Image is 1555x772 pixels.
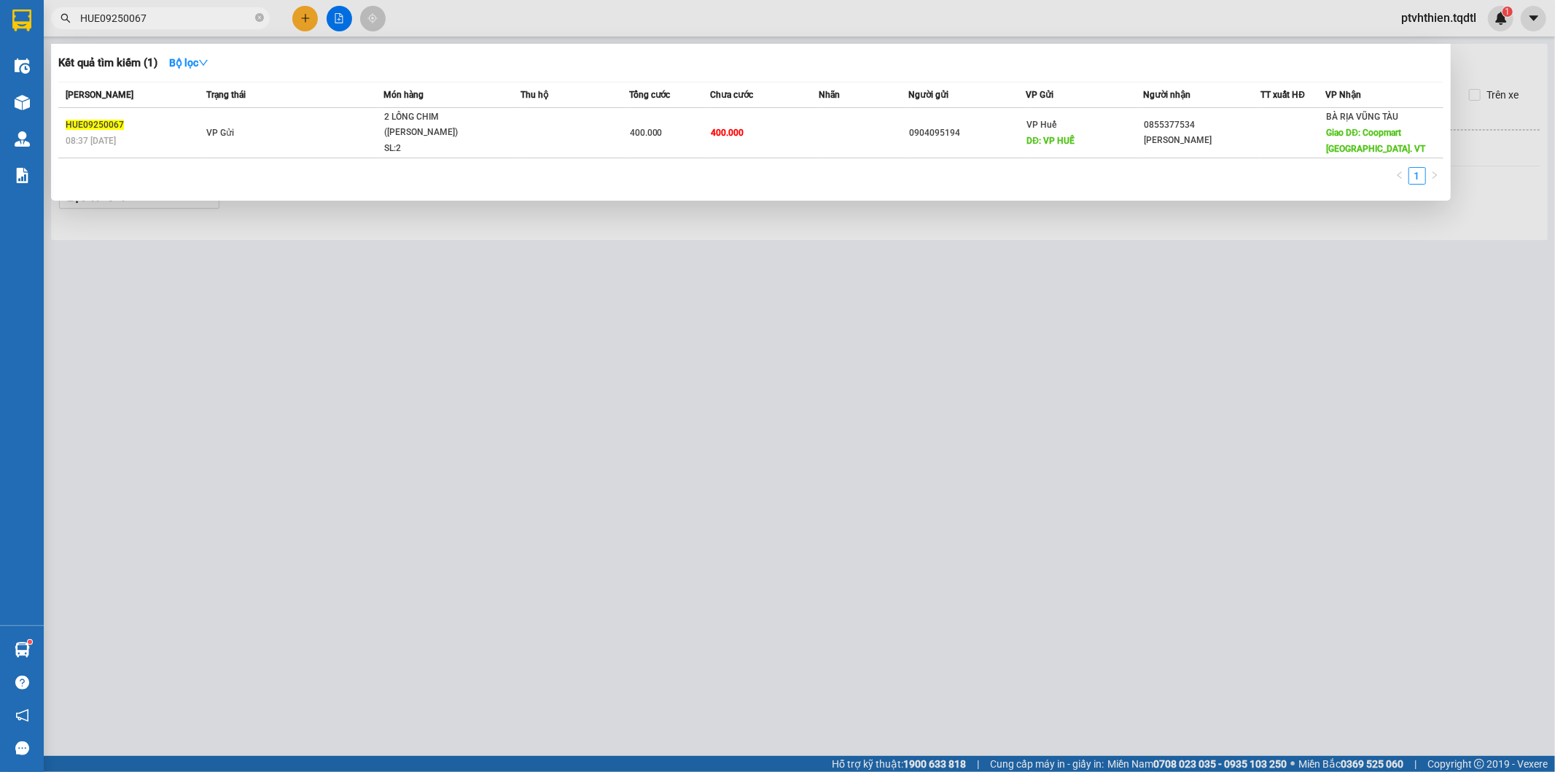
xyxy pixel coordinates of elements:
span: right [1430,171,1439,180]
div: 0855377534 [1144,117,1260,133]
span: 08:37 [DATE] [66,136,116,146]
span: Giao DĐ: Coopmart [GEOGRAPHIC_DATA]. VT [1327,128,1426,154]
span: notification [15,709,29,722]
span: 400.000 [630,128,663,138]
span: Người gửi [909,90,949,100]
span: 400.000 [711,128,744,138]
span: Trạng thái [206,90,246,100]
span: Chưa cước [710,90,753,100]
a: 1 [1409,168,1425,184]
li: Next Page [1426,167,1443,185]
span: VP Huế [1027,120,1057,130]
span: DĐ: VP HUẾ [1027,136,1075,146]
strong: Bộ lọc [169,57,208,69]
div: SL: 2 [384,141,494,157]
span: Tổng cước [629,90,671,100]
span: close-circle [255,13,264,22]
span: TT xuất HĐ [1260,90,1305,100]
span: VP Gửi [1026,90,1054,100]
span: question-circle [15,676,29,690]
img: warehouse-icon [15,642,30,657]
button: left [1391,167,1408,185]
span: search [61,13,71,23]
div: [PERSON_NAME] [1144,133,1260,148]
span: Thu hộ [521,90,548,100]
li: Previous Page [1391,167,1408,185]
span: BÀ RỊA VŨNG TÀU [1327,112,1399,122]
span: HUE09250067 [66,120,124,130]
button: right [1426,167,1443,185]
li: 1 [1408,167,1426,185]
button: Bộ lọcdown [157,51,220,74]
img: solution-icon [15,168,30,183]
span: [PERSON_NAME] [66,90,133,100]
span: left [1395,171,1404,180]
div: 0904095194 [910,126,1026,141]
span: Nhãn [819,90,840,100]
span: down [198,58,208,68]
sup: 1 [28,640,32,644]
span: Món hàng [383,90,424,100]
span: Người nhận [1143,90,1190,100]
span: message [15,741,29,755]
span: VP Nhận [1326,90,1362,100]
img: warehouse-icon [15,58,30,74]
span: close-circle [255,12,264,26]
img: warehouse-icon [15,131,30,147]
img: logo-vxr [12,9,31,31]
h3: Kết quả tìm kiếm ( 1 ) [58,55,157,71]
img: warehouse-icon [15,95,30,110]
span: VP Gửi [206,128,234,138]
input: Tìm tên, số ĐT hoặc mã đơn [80,10,252,26]
div: 2 LỒNG CHIM ([PERSON_NAME]) [384,109,494,141]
